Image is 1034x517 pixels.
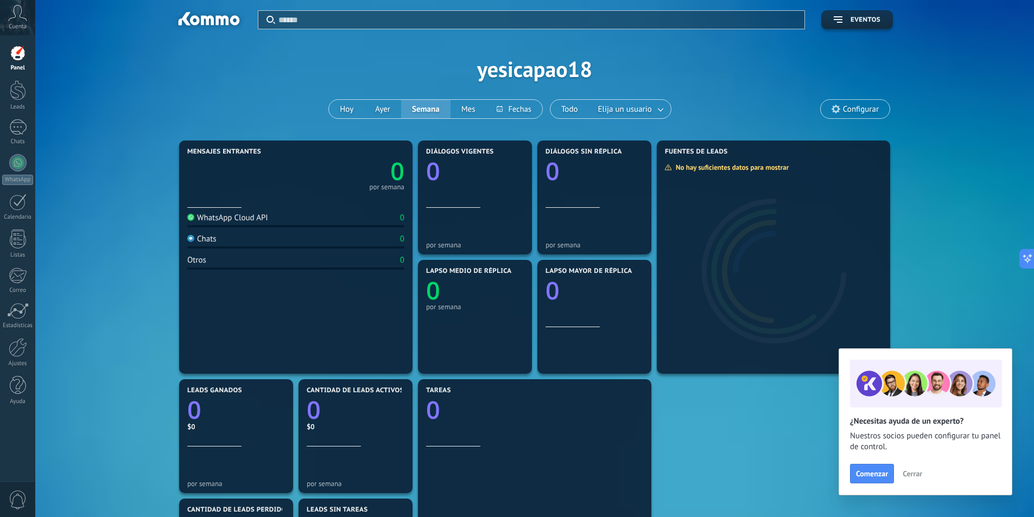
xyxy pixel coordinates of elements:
[400,234,404,244] div: 0
[850,464,894,483] button: Comenzar
[400,255,404,265] div: 0
[545,155,560,188] text: 0
[596,102,654,117] span: Elija un usuario
[2,138,34,145] div: Chats
[307,506,367,514] span: Leads sin tareas
[550,100,589,118] button: Todo
[589,100,671,118] button: Elija un usuario
[665,148,728,156] span: Fuentes de leads
[187,235,194,242] img: Chats
[426,155,440,188] text: 0
[2,214,34,221] div: Calendario
[187,393,285,426] a: 0
[545,148,622,156] span: Diálogos sin réplica
[187,393,201,426] text: 0
[486,100,542,118] button: Fechas
[821,10,893,29] button: Eventos
[426,393,643,426] a: 0
[426,148,494,156] span: Diálogos vigentes
[187,234,217,244] div: Chats
[296,155,404,188] a: 0
[401,100,451,118] button: Semana
[850,431,1001,452] span: Nuestros socios pueden configurar tu panel de control.
[2,175,33,185] div: WhatsApp
[451,100,486,118] button: Mes
[390,155,404,188] text: 0
[187,506,290,514] span: Cantidad de leads perdidos
[850,416,1001,426] h2: ¿Necesitas ayuda de un experto?
[2,322,34,329] div: Estadísticas
[187,255,206,265] div: Otros
[307,387,404,394] span: Cantidad de leads activos
[307,480,404,488] div: por semana
[545,241,643,249] div: por semana
[426,274,440,307] text: 0
[426,241,524,249] div: por semana
[545,274,560,307] text: 0
[664,163,796,172] div: No hay suficientes datos para mostrar
[2,252,34,259] div: Listas
[903,470,922,477] span: Cerrar
[856,470,888,477] span: Comenzar
[329,100,364,118] button: Hoy
[851,16,880,24] span: Eventos
[426,387,451,394] span: Tareas
[843,105,879,114] span: Configurar
[307,422,404,431] div: $0
[2,398,34,405] div: Ayuda
[364,100,401,118] button: Ayer
[187,480,285,488] div: por semana
[187,422,285,431] div: $0
[898,465,927,482] button: Cerrar
[369,184,404,190] div: por semana
[307,393,404,426] a: 0
[2,360,34,367] div: Ajustes
[426,303,524,311] div: por semana
[2,287,34,294] div: Correo
[400,213,404,223] div: 0
[545,267,632,275] span: Lapso mayor de réplica
[426,393,440,426] text: 0
[187,148,261,156] span: Mensajes entrantes
[9,23,27,30] span: Cuenta
[307,393,321,426] text: 0
[426,267,512,275] span: Lapso medio de réplica
[2,65,34,72] div: Panel
[187,213,268,223] div: WhatsApp Cloud API
[187,214,194,221] img: WhatsApp Cloud API
[187,387,242,394] span: Leads ganados
[2,104,34,111] div: Leads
